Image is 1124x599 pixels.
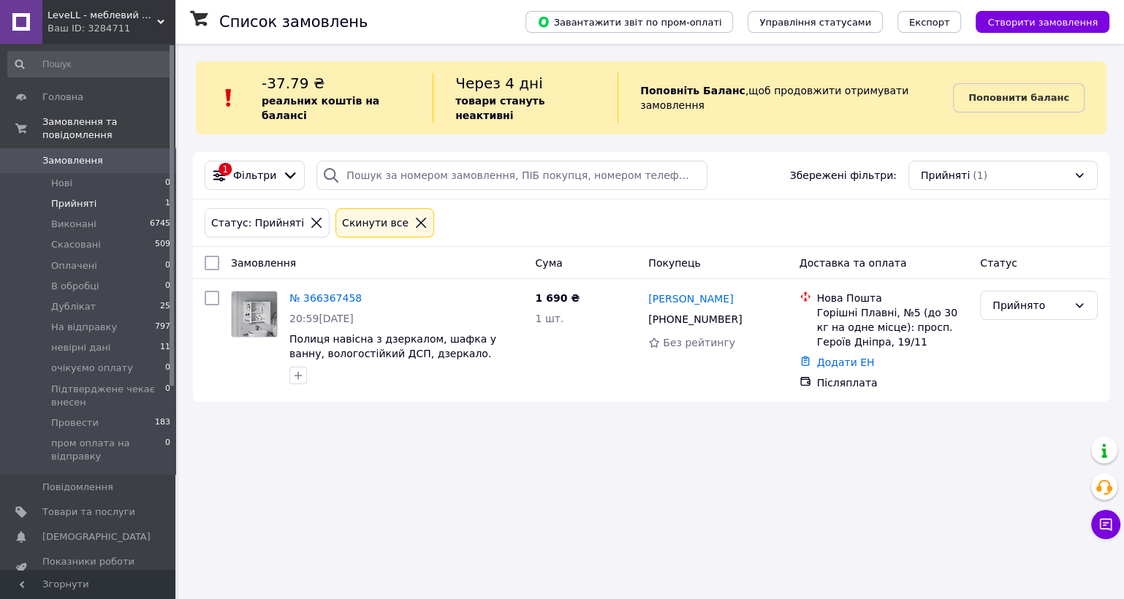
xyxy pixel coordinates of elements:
div: , щоб продовжити отримувати замовлення [618,73,953,123]
span: невірні дані [51,341,110,354]
span: LeveLL - меблевий магазин 🔥 [48,9,157,22]
span: 0 [165,259,170,272]
span: Без рейтингу [663,337,735,348]
div: Горішні Плавні, №5 (до 30 кг на одне місце): просп. Героїв Дніпра, 19/11 [817,305,969,349]
span: Оплачені [51,259,97,272]
span: очікуємо оплату [51,362,133,375]
span: [DEMOGRAPHIC_DATA] [42,530,151,543]
span: Виконані [51,218,96,231]
button: Експорт [897,11,962,33]
button: Управління статусами [748,11,883,33]
span: 0 [165,362,170,375]
span: 6745 [150,218,170,231]
img: Фото товару [232,291,277,337]
span: 0 [165,280,170,293]
span: Підтверджене чекає внесен [51,383,165,409]
span: пром оплата на відправку [51,437,165,463]
span: Експорт [909,17,950,28]
span: 509 [155,238,170,251]
span: 0 [165,383,170,409]
input: Пошук [7,51,172,77]
span: Показники роботи компанії [42,555,135,581]
div: Прийнято [992,297,1068,313]
button: Чат з покупцем [1091,510,1120,539]
span: Головна [42,91,83,104]
span: 1 [165,197,170,210]
span: Замовлення та повідомлення [42,115,175,142]
b: Поповніть Баланс [640,85,745,96]
a: [PERSON_NAME] [648,291,733,306]
span: Через 4 дні [455,75,543,92]
span: В обробці [51,280,99,293]
div: Ваш ID: 3284711 [48,22,175,35]
span: 11 [160,341,170,354]
span: Статус [980,257,1017,269]
span: Збережені фільтри: [790,168,897,183]
div: Нова Пошта [817,291,969,305]
span: 183 [155,416,170,430]
b: реальних коштів на балансі [262,95,379,121]
img: :exclamation: [218,87,240,109]
div: Статус: Прийняті [208,215,307,231]
span: Нові [51,177,72,190]
span: Прийняті [51,197,96,210]
span: 1 690 ₴ [535,292,580,304]
span: Управління статусами [759,17,871,28]
span: 0 [165,437,170,463]
a: Поповнити баланс [953,83,1085,112]
a: Створити замовлення [961,15,1109,27]
b: Поповнити баланс [968,92,1069,103]
span: Доставка та оплата [800,257,907,269]
span: -37.79 ₴ [262,75,324,92]
h1: Список замовлень [219,13,368,31]
span: Провести [51,416,99,430]
button: Завантажити звіт по пром-оплаті [525,11,733,33]
span: 20:59[DATE] [289,313,354,324]
span: 0 [165,177,170,190]
span: Створити замовлення [987,17,1098,28]
span: 797 [155,321,170,334]
span: 1 шт. [535,313,563,324]
span: Покупець [648,257,700,269]
span: Фільтри [233,168,276,183]
a: Додати ЕН [817,356,875,368]
a: Фото товару [231,291,278,337]
span: Замовлення [42,154,103,167]
b: товари стануть неактивні [455,95,544,121]
span: На відправку [51,321,117,334]
div: Післяплата [817,375,969,390]
span: (1) [973,169,987,181]
span: Прийняті [921,168,970,183]
div: Cкинути все [339,215,411,231]
button: Створити замовлення [976,11,1109,33]
input: Пошук за номером замовлення, ПІБ покупця, номером телефону, Email, номером накладної [316,161,707,190]
span: Завантажити звіт по пром-оплаті [537,15,721,28]
span: Скасовані [51,238,101,251]
a: № 366367458 [289,292,362,304]
span: Cума [535,257,562,269]
span: Замовлення [231,257,296,269]
span: 25 [160,300,170,313]
span: Повідомлення [42,481,113,494]
span: Дублікат [51,300,96,313]
a: Полиця навісна з дзеркалом, шафка у ванну, вологостійкий ДСП, дзеркало. [289,333,496,359]
span: [PHONE_NUMBER] [648,313,742,325]
span: Товари та послуги [42,505,135,519]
